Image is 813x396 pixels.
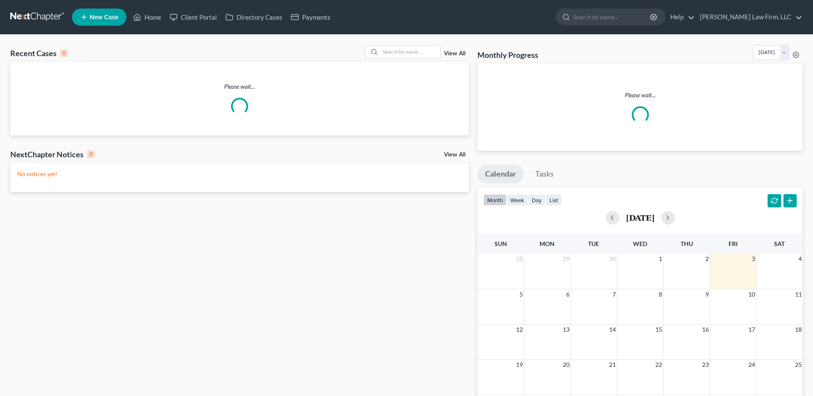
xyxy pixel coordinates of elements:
a: Calendar [477,165,524,183]
div: 0 [60,49,68,57]
span: Tue [588,240,599,247]
span: Fri [729,240,738,247]
span: 24 [747,360,756,370]
span: Mon [540,240,555,247]
span: 28 [515,254,524,264]
div: 0 [87,150,95,158]
span: 13 [562,324,570,335]
span: 30 [608,254,617,264]
span: 7 [612,289,617,300]
button: day [528,194,546,206]
a: Help [666,9,695,25]
a: Tasks [528,165,561,183]
span: 20 [562,360,570,370]
span: Sun [495,240,507,247]
span: 4 [798,254,803,264]
span: 21 [608,360,617,370]
span: New Case [90,14,118,21]
span: Sat [774,240,785,247]
span: 16 [701,324,710,335]
a: Client Portal [165,9,221,25]
span: Wed [633,240,647,247]
span: Thu [681,240,693,247]
span: 17 [747,324,756,335]
button: week [507,194,528,206]
span: 5 [519,289,524,300]
span: 19 [515,360,524,370]
p: No notices yet! [17,170,462,178]
span: 3 [751,254,756,264]
p: Please wait... [10,82,469,91]
div: NextChapter Notices [10,149,95,159]
button: list [546,194,562,206]
span: 29 [562,254,570,264]
span: 25 [794,360,803,370]
span: 15 [654,324,663,335]
span: 23 [701,360,710,370]
span: 11 [794,289,803,300]
span: 2 [705,254,710,264]
a: Payments [287,9,335,25]
span: 10 [747,289,756,300]
span: 14 [608,324,617,335]
a: [PERSON_NAME] Law Firm, LLC [696,9,802,25]
a: Directory Cases [221,9,287,25]
h2: [DATE] [626,213,654,222]
input: Search by name... [380,45,440,58]
span: 9 [705,289,710,300]
span: 6 [565,289,570,300]
a: View All [444,51,465,57]
button: month [483,194,507,206]
div: Recent Cases [10,48,68,58]
p: Please wait... [484,91,796,99]
span: 1 [658,254,663,264]
h3: Monthly Progress [477,50,538,60]
span: 8 [658,289,663,300]
a: Home [129,9,165,25]
span: 22 [654,360,663,370]
a: View All [444,152,465,158]
input: Search by name... [573,9,651,25]
span: 18 [794,324,803,335]
span: 12 [515,324,524,335]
